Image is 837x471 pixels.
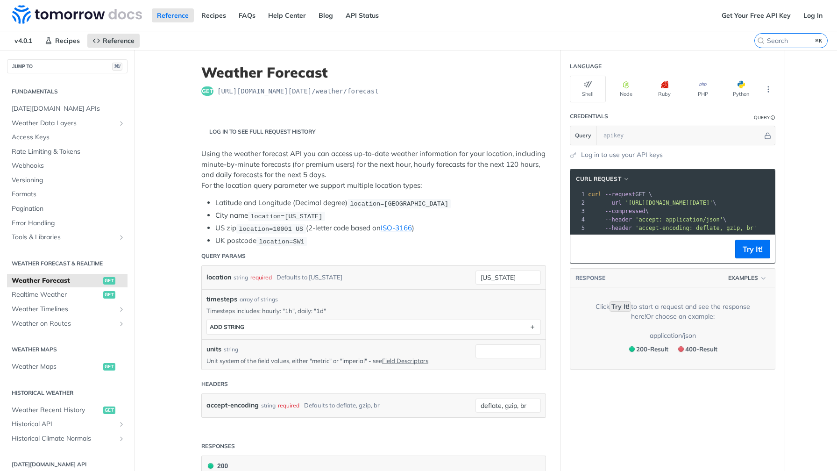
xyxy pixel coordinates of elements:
div: array of strings [240,295,278,304]
span: 400 [678,346,684,352]
span: location=SW1 [259,238,304,245]
a: Pagination [7,202,128,216]
a: Reference [87,34,140,48]
button: Hide [763,131,773,140]
span: timesteps [206,294,237,304]
span: --header [605,216,632,223]
li: City name [215,210,546,221]
button: PHP [685,76,721,102]
a: Historical APIShow subpages for Historical API [7,417,128,431]
a: Help Center [263,8,311,22]
div: string [234,271,248,284]
span: location=[US_STATE] [250,213,322,220]
a: Tools & LibrariesShow subpages for Tools & Libraries [7,230,128,244]
span: Historical Climate Normals [12,434,115,443]
span: get [103,363,115,371]
span: Error Handling [12,219,125,228]
a: Recipes [196,8,231,22]
div: application/json [650,331,696,341]
div: required [250,271,272,284]
a: Access Keys [7,130,128,144]
a: Get Your Free API Key [716,8,796,22]
a: ISO-3166 [381,223,412,232]
span: Reference [103,36,135,45]
a: Weather Forecastget [7,274,128,288]
button: Show subpages for Weather on Routes [118,320,125,328]
button: Node [608,76,644,102]
span: --request [605,191,635,198]
span: curl [588,191,602,198]
a: Field Descriptors [382,357,428,364]
div: 3 [570,207,586,215]
div: Query [754,114,770,121]
span: \ [588,216,726,223]
span: https://api.tomorrow.io/v4/weather/forecast [217,86,379,96]
a: Weather Data LayersShow subpages for Weather Data Layers [7,116,128,130]
div: 2 [570,199,586,207]
span: Formats [12,190,125,199]
a: Log In [798,8,828,22]
span: Weather Maps [12,362,101,371]
span: \ [588,208,649,214]
input: apikey [599,126,763,145]
span: 'accept: application/json' [635,216,723,223]
h2: Historical Weather [7,389,128,397]
span: Weather Data Layers [12,119,115,128]
button: Examples [725,273,770,283]
span: Weather Recent History [12,406,101,415]
a: FAQs [234,8,261,22]
span: location=[GEOGRAPHIC_DATA] [350,200,448,207]
div: QueryInformation [754,114,775,121]
li: US zip (2-letter code based on ) [215,223,546,234]
span: Webhooks [12,161,125,171]
span: Rate Limiting & Tokens [12,147,125,157]
button: cURL Request [573,174,633,184]
label: accept-encoding [206,399,259,412]
a: Weather Mapsget [7,360,128,374]
a: [DATE][DOMAIN_NAME] APIs [7,102,128,116]
span: get [103,277,115,285]
div: Query Params [201,252,246,260]
span: Realtime Weather [12,290,101,300]
span: 200 - Result [636,345,668,353]
span: 400 - Result [685,345,717,353]
a: API Status [340,8,384,22]
div: string [261,399,276,412]
button: Python [723,76,759,102]
label: units [206,344,221,354]
button: JUMP TO⌘/ [7,59,128,73]
span: Recipes [55,36,80,45]
button: Ruby [646,76,682,102]
div: Responses [201,442,235,450]
h2: Weather Maps [7,345,128,354]
p: Timesteps includes: hourly: "1h", daily: "1d" [206,307,541,315]
h2: Fundamentals [7,87,128,96]
button: 400400-Result [674,343,721,355]
span: get [103,407,115,414]
div: 5 [570,224,586,232]
li: Latitude and Longitude (Decimal degree) [215,198,546,208]
a: Log in to use your API keys [581,150,663,160]
span: [DATE][DOMAIN_NAME] APIs [12,104,125,114]
a: Blog [313,8,338,22]
div: string [224,345,238,354]
a: Realtime Weatherget [7,288,128,302]
a: Rate Limiting & Tokens [7,145,128,159]
button: More Languages [761,82,775,96]
span: --header [605,225,632,231]
span: 200 [208,463,213,469]
button: Copy to clipboard [575,242,588,256]
button: 200200-Result [624,343,672,355]
div: Log in to see full request history [201,128,316,136]
div: Defaults to [US_STATE] [277,271,342,284]
div: required [278,399,299,412]
button: Show subpages for Weather Timelines [118,306,125,313]
div: 200 [206,461,228,471]
button: Show subpages for Historical Climate Normals [118,435,125,442]
h2: Weather Forecast & realtime [7,259,128,268]
a: Formats [7,187,128,201]
span: --url [605,200,622,206]
span: '[URL][DOMAIN_NAME][DATE]' [625,200,713,206]
li: UK postcode [215,235,546,246]
svg: Search [757,37,765,44]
